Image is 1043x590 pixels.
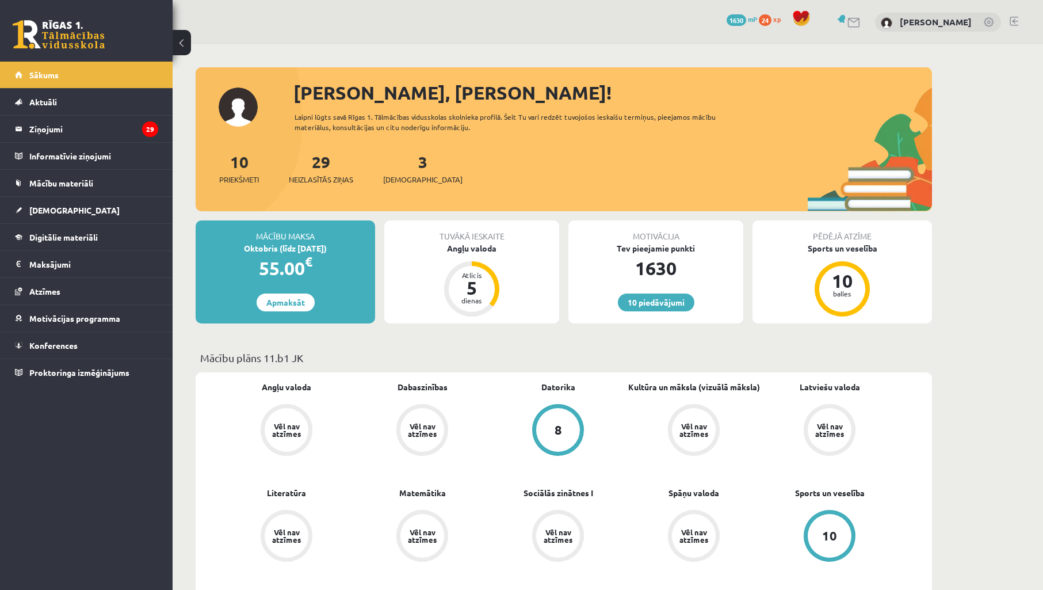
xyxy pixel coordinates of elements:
[727,14,746,26] span: 1630
[759,14,771,26] span: 24
[29,116,158,142] legend: Ziņojumi
[29,367,129,378] span: Proktoringa izmēģinājums
[15,359,158,386] a: Proktoringa izmēģinājums
[825,290,859,297] div: balles
[15,305,158,332] a: Motivācijas programma
[13,20,105,49] a: Rīgas 1. Tālmācības vidusskola
[752,242,932,318] a: Sports un veselība 10 balles
[15,278,158,304] a: Atzīmes
[795,487,865,499] a: Sports un veselība
[762,510,897,564] a: 10
[289,174,353,185] span: Neizlasītās ziņas
[454,297,489,304] div: dienas
[219,510,354,564] a: Vēl nav atzīmes
[29,251,158,277] legend: Maksājumi
[454,279,489,297] div: 5
[384,242,559,254] div: Angļu valoda
[29,313,120,323] span: Motivācijas programma
[29,143,158,169] legend: Informatīvie ziņojumi
[825,272,859,290] div: 10
[29,178,93,188] span: Mācību materiāli
[568,254,743,282] div: 1630
[15,197,158,223] a: [DEMOGRAPHIC_DATA]
[29,286,60,296] span: Atzīmes
[555,424,562,436] div: 8
[454,272,489,279] div: Atlicis
[490,510,626,564] a: Vēl nav atzīmes
[399,487,446,499] a: Matemātika
[752,242,932,254] div: Sports un veselība
[196,220,375,242] div: Mācību maksa
[142,121,158,137] i: 29
[383,174,463,185] span: [DEMOGRAPHIC_DATA]
[289,151,353,185] a: 29Neizlasītās ziņas
[524,487,593,499] a: Sociālās zinātnes I
[881,17,892,29] img: Mareks Eglītis
[29,97,57,107] span: Aktuāli
[196,254,375,282] div: 55.00
[262,381,311,393] a: Angļu valoda
[15,251,158,277] a: Maksājumi
[813,422,846,437] div: Vēl nav atzīmes
[773,14,781,24] span: xp
[15,224,158,250] a: Digitālie materiāli
[219,151,259,185] a: 10Priekšmeti
[219,404,354,458] a: Vēl nav atzīmes
[295,112,736,132] div: Laipni lūgts savā Rīgas 1. Tālmācības vidusskolas skolnieka profilā. Šeit Tu vari redzēt tuvojošo...
[618,294,694,311] a: 10 piedāvājumi
[15,143,158,169] a: Informatīvie ziņojumi
[900,16,972,28] a: [PERSON_NAME]
[568,242,743,254] div: Tev pieejamie punkti
[383,151,463,185] a: 3[DEMOGRAPHIC_DATA]
[752,220,932,242] div: Pēdējā atzīme
[398,381,448,393] a: Dabaszinības
[490,404,626,458] a: 8
[15,332,158,359] a: Konferences
[678,422,710,437] div: Vēl nav atzīmes
[305,253,312,270] span: €
[678,528,710,543] div: Vēl nav atzīmes
[822,530,837,542] div: 10
[568,220,743,242] div: Motivācija
[293,79,932,106] div: [PERSON_NAME], [PERSON_NAME]!
[406,528,438,543] div: Vēl nav atzīmes
[270,528,303,543] div: Vēl nav atzīmes
[626,404,762,458] a: Vēl nav atzīmes
[29,205,120,215] span: [DEMOGRAPHIC_DATA]
[384,242,559,318] a: Angļu valoda Atlicis 5 dienas
[270,422,303,437] div: Vēl nav atzīmes
[15,170,158,196] a: Mācību materiāli
[29,232,98,242] span: Digitālie materiāli
[727,14,757,24] a: 1630 mP
[628,381,760,393] a: Kultūra un māksla (vizuālā māksla)
[15,116,158,142] a: Ziņojumi29
[354,404,490,458] a: Vēl nav atzīmes
[800,381,860,393] a: Latviešu valoda
[196,242,375,254] div: Oktobris (līdz [DATE])
[541,381,575,393] a: Datorika
[200,350,927,366] p: Mācību plāns 11.b1 JK
[15,89,158,115] a: Aktuāli
[15,62,158,88] a: Sākums
[257,294,315,311] a: Apmaksāt
[384,220,559,242] div: Tuvākā ieskaite
[29,70,59,80] span: Sākums
[668,487,719,499] a: Spāņu valoda
[762,404,897,458] a: Vēl nav atzīmes
[542,528,574,543] div: Vēl nav atzīmes
[354,510,490,564] a: Vēl nav atzīmes
[748,14,757,24] span: mP
[29,340,78,351] span: Konferences
[219,174,259,185] span: Priekšmeti
[759,14,786,24] a: 24 xp
[267,487,306,499] a: Literatūra
[626,510,762,564] a: Vēl nav atzīmes
[406,422,438,437] div: Vēl nav atzīmes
